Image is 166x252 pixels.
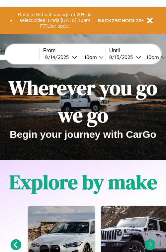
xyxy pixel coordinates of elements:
h1: Explore by make [9,168,157,196]
button: 10am [79,54,106,61]
b: BACK2SCHOOL20 [98,18,142,23]
div: 8 / 15 / 2025 [109,54,136,60]
button: 8/14/2025 [43,54,79,61]
div: 10am [143,54,161,60]
div: 10am [81,54,99,60]
button: Back to School savings of 20% in select cities! Ends [DATE] 10am PT.Use code: [12,10,98,31]
div: 8 / 14 / 2025 [45,54,72,60]
label: From [43,48,106,54]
